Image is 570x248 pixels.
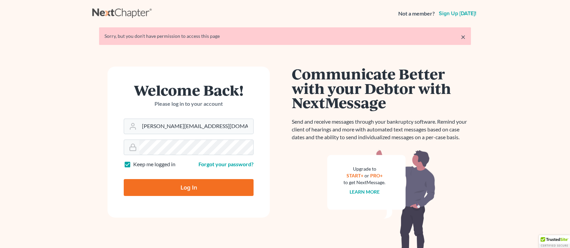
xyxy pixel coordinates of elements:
[350,189,380,195] a: Learn more
[292,67,471,110] h1: Communicate Better with your Debtor with NextMessage
[343,179,385,186] div: to get NextMessage.
[437,11,478,16] a: Sign up [DATE]!
[292,118,471,141] p: Send and receive messages through your bankruptcy software. Remind your client of hearings and mo...
[370,173,383,178] a: PRO+
[133,160,175,168] label: Keep me logged in
[124,83,254,97] h1: Welcome Back!
[461,33,466,41] a: ×
[347,173,363,178] a: START+
[539,235,570,248] div: TrustedSite Certified
[124,179,254,196] input: Log In
[104,33,466,40] div: Sorry, but you don't have permission to access this page
[343,166,385,172] div: Upgrade to
[398,10,435,18] strong: Not a member?
[364,173,369,178] span: or
[139,119,253,134] input: Email Address
[198,161,254,167] a: Forgot your password?
[124,100,254,108] p: Please log in to your account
